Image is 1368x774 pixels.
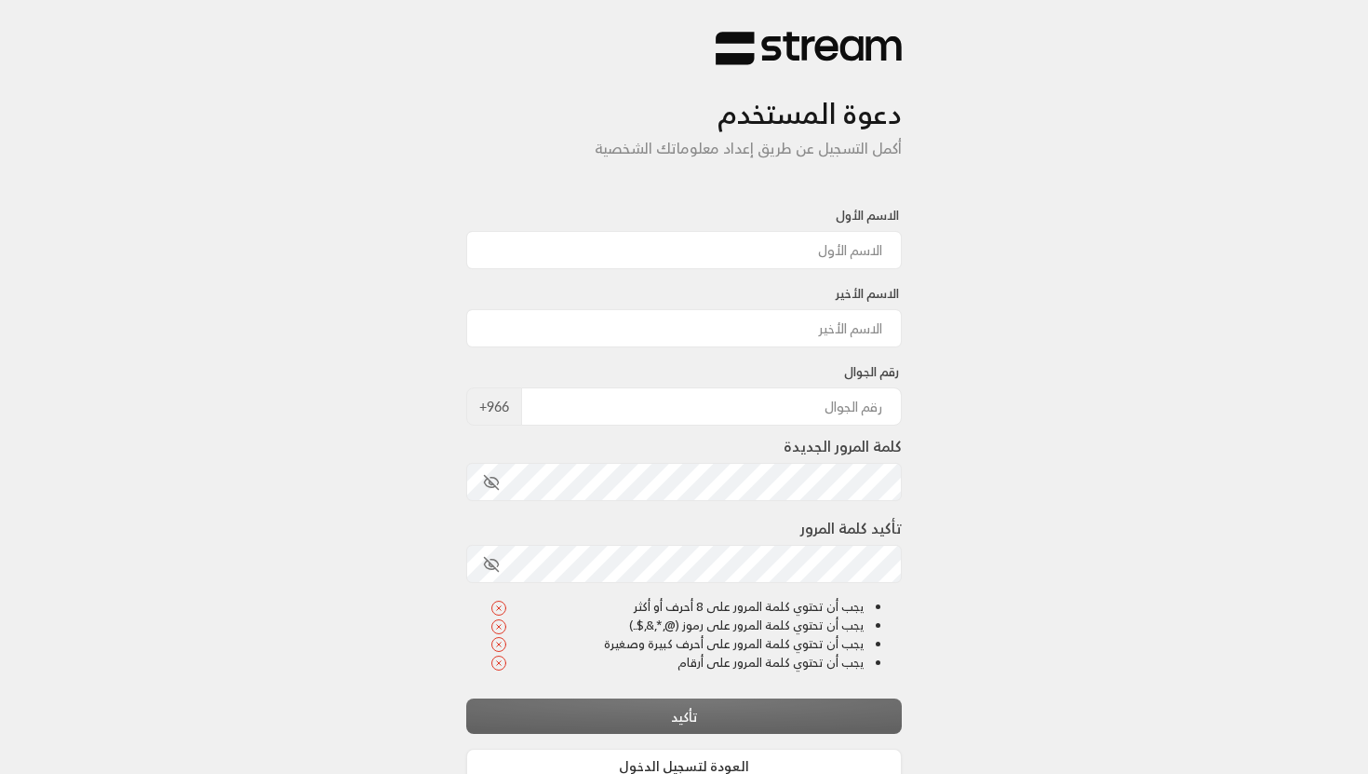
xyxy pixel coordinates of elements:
[716,31,902,67] img: Stream Logo
[466,140,902,157] h6: أكمل التسجيل عن طريق إعداد معلوماتك الشخصية
[476,467,507,498] button: toggle password visibility
[521,387,902,426] input: رقم الجوال
[800,517,902,539] label: تأكيد كلمة المرور
[466,387,522,426] span: +966
[466,231,902,269] input: الاسم الأول
[490,653,865,672] div: يجب أن تحتوي كلمة المرور على أرقام
[784,435,902,457] label: كلمة المرور الجديدة
[844,362,899,381] label: رقم الجوال
[836,206,899,224] label: الاسم الأول
[476,549,507,580] button: toggle password visibility
[836,284,899,303] label: الاسم الأخير
[490,635,865,654] div: يجب أن تحتوي كلمة المرور على أحرف كبيرة وصغيرة
[490,598,865,617] div: يجب أن تحتوي كلمة المرور على 8 أحرف أو أكثر
[466,66,902,130] h3: دعوة المستخدم
[490,617,865,635] div: يجب أن تحتوي كلمة المرور على رموز (@,*,&,$..)
[466,309,902,347] input: الاسم الأخير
